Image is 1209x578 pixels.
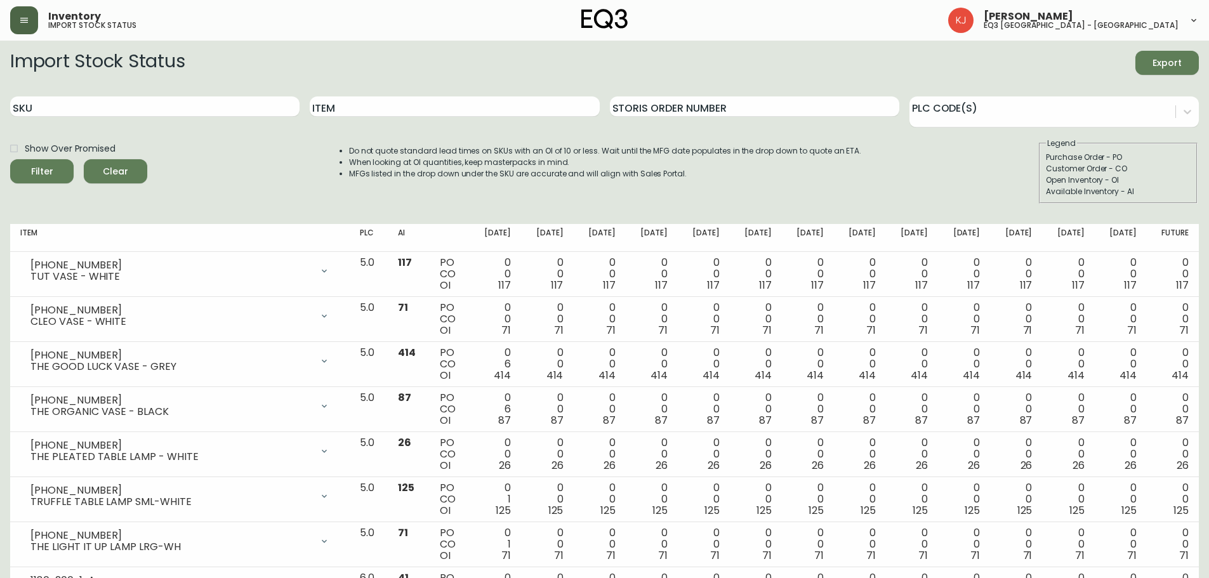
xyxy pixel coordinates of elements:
[740,392,772,426] div: 0 0
[531,482,563,516] div: 0 0
[1121,503,1137,518] span: 125
[1127,323,1137,338] span: 71
[496,503,511,518] span: 125
[655,278,668,292] span: 117
[1072,413,1085,428] span: 87
[965,503,980,518] span: 125
[440,278,451,292] span: OI
[398,345,416,360] span: 414
[398,390,411,405] span: 87
[1000,257,1032,291] div: 0 0
[30,451,312,463] div: THE PLEATED TABLE LAMP - WHITE
[688,482,720,516] div: 0 0
[583,437,615,471] div: 0 0
[350,387,388,432] td: 5.0
[479,482,511,516] div: 0 1
[20,302,340,330] div: [PHONE_NUMBER]CLEO VASE - WHITE
[792,302,824,336] div: 0 0
[479,257,511,291] div: 0 0
[1105,347,1137,381] div: 0 0
[913,503,928,518] span: 125
[30,350,312,361] div: [PHONE_NUMBER]
[30,259,312,271] div: [PHONE_NUMBER]
[501,548,511,563] span: 71
[1052,302,1084,336] div: 0 0
[603,413,616,428] span: 87
[1052,392,1084,426] div: 0 0
[30,541,312,553] div: THE LIGHT IT UP LAMP LRG-WH
[811,278,824,292] span: 117
[704,503,720,518] span: 125
[600,503,616,518] span: 125
[1020,278,1033,292] span: 117
[531,437,563,471] div: 0 0
[678,224,730,252] th: [DATE]
[1105,257,1137,291] div: 0 0
[1157,527,1189,562] div: 0 0
[440,548,451,563] span: OI
[740,482,772,516] div: 0 0
[636,437,668,471] div: 0 0
[861,503,876,518] span: 125
[948,347,980,381] div: 0 0
[626,224,678,252] th: [DATE]
[531,392,563,426] div: 0 0
[1000,302,1032,336] div: 0 0
[398,435,411,450] span: 26
[967,278,980,292] span: 117
[1000,347,1032,381] div: 0 0
[896,437,928,471] div: 0 0
[740,437,772,471] div: 0 0
[756,503,772,518] span: 125
[948,8,974,33] img: 24a625d34e264d2520941288c4a55f8e
[1067,368,1085,383] span: 414
[1179,323,1189,338] span: 71
[1124,278,1137,292] span: 117
[30,271,312,282] div: TUT VASE - WHITE
[1105,437,1137,471] div: 0 0
[20,482,340,510] div: [PHONE_NUMBER]TRUFFLE TABLE LAMP SML-WHITE
[792,392,824,426] div: 0 0
[844,392,876,426] div: 0 0
[967,413,980,428] span: 87
[1157,482,1189,516] div: 0 0
[1046,152,1191,163] div: Purchase Order - PO
[938,224,990,252] th: [DATE]
[863,413,876,428] span: 87
[844,257,876,291] div: 0 0
[792,482,824,516] div: 0 0
[1072,278,1085,292] span: 117
[551,413,564,428] span: 87
[866,548,876,563] span: 71
[479,527,511,562] div: 0 1
[916,458,928,473] span: 26
[499,458,511,473] span: 26
[866,323,876,338] span: 71
[864,458,876,473] span: 26
[1157,302,1189,336] div: 0 0
[440,368,451,383] span: OI
[440,482,459,516] div: PO CO
[740,527,772,562] div: 0 0
[688,527,720,562] div: 0 0
[760,458,772,473] span: 26
[398,525,408,540] span: 71
[730,224,782,252] th: [DATE]
[20,347,340,375] div: [PHONE_NUMBER]THE GOOD LUCK VASE - GREY
[1105,392,1137,426] div: 0 0
[1095,224,1147,252] th: [DATE]
[834,224,886,252] th: [DATE]
[1176,278,1189,292] span: 117
[859,368,876,383] span: 414
[1157,347,1189,381] div: 0 0
[30,496,312,508] div: TRUFFLE TABLE LAMP SML-WHITE
[48,11,101,22] span: Inventory
[948,527,980,562] div: 0 0
[1105,482,1137,516] div: 0 0
[809,503,824,518] span: 125
[350,342,388,387] td: 5.0
[1052,482,1084,516] div: 0 0
[398,255,412,270] span: 117
[1046,163,1191,174] div: Customer Order - CO
[440,392,459,426] div: PO CO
